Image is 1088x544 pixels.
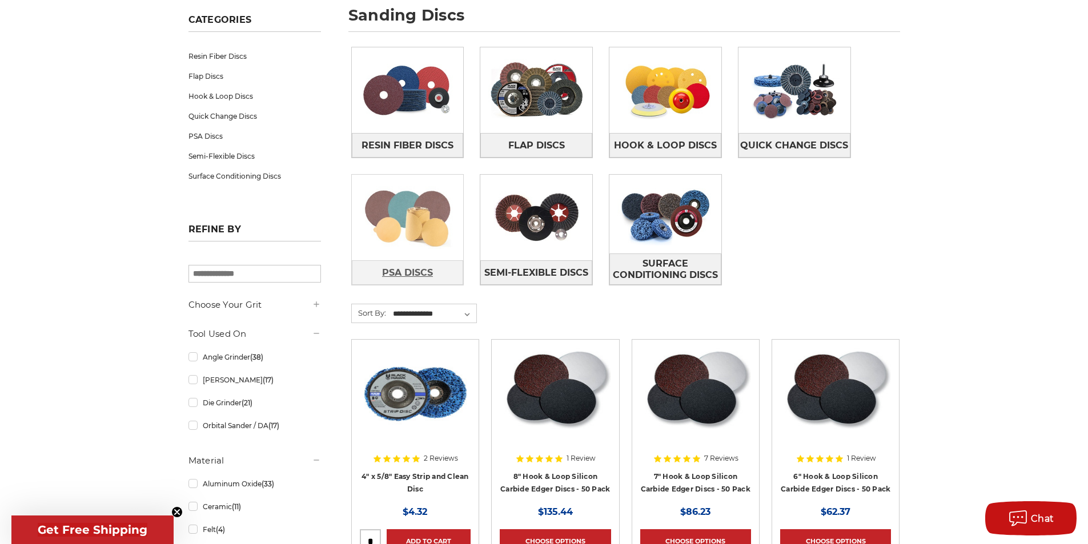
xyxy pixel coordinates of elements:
[985,501,1077,535] button: Chat
[403,506,427,517] span: $4.32
[740,136,848,155] span: Quick Change Discs
[188,370,321,390] a: [PERSON_NAME]
[738,51,850,130] img: Quick Change Discs
[188,86,321,106] a: Hook & Loop Discs
[738,133,850,158] a: Quick Change Discs
[188,416,321,436] a: Orbital Sander / DA
[780,348,891,439] img: Silicon Carbide 6" Hook & Loop Edger Discs
[480,178,592,257] img: Semi-Flexible Discs
[352,178,464,257] img: PSA Discs
[391,305,476,323] select: Sort By:
[508,136,565,155] span: Flap Discs
[480,133,592,158] a: Flap Discs
[188,46,321,66] a: Resin Fiber Discs
[352,260,464,285] a: PSA Discs
[242,398,252,407] span: (21)
[11,515,174,544] div: Get Free ShippingClose teaser
[232,502,241,511] span: (11)
[38,523,147,537] span: Get Free Shipping
[609,133,721,158] a: Hook & Loop Discs
[821,506,850,517] span: $62.37
[360,348,471,494] a: 4" x 5/8" easy strip and clean discs
[609,253,721,285] a: Surface Conditioning Discs
[188,298,321,312] h5: Choose Your Grit
[484,263,588,283] span: Semi-Flexible Discs
[610,254,721,285] span: Surface Conditioning Discs
[216,525,225,534] span: (4)
[500,348,611,439] img: Silicon Carbide 8" Hook & Loop Edger Discs
[780,348,891,494] a: Silicon Carbide 6" Hook & Loop Edger Discs
[348,7,900,32] h1: sanding discs
[480,51,592,130] img: Flap Discs
[250,353,263,361] span: (38)
[360,348,471,439] img: 4" x 5/8" easy strip and clean discs
[352,51,464,130] img: Resin Fiber Discs
[188,146,321,166] a: Semi-Flexible Discs
[614,136,717,155] span: Hook & Loop Discs
[188,327,321,341] h5: Tool Used On
[609,175,721,253] img: Surface Conditioning Discs
[188,454,321,468] h5: Material
[263,376,274,384] span: (17)
[171,506,183,518] button: Close teaser
[188,66,321,86] a: Flap Discs
[538,506,573,517] span: $135.44
[262,479,274,488] span: (33)
[188,497,321,517] a: Ceramic
[500,348,611,494] a: Silicon Carbide 8" Hook & Loop Edger Discs
[480,260,592,285] a: Semi-Flexible Discs
[362,136,453,155] span: Resin Fiber Discs
[188,106,321,126] a: Quick Change Discs
[188,347,321,367] a: Angle Grinder
[352,304,386,321] label: Sort By:
[1031,513,1054,524] span: Chat
[268,421,279,430] span: (17)
[188,126,321,146] a: PSA Discs
[382,263,433,283] span: PSA Discs
[188,14,321,32] h5: Categories
[640,348,751,439] img: Silicon Carbide 7" Hook & Loop Edger Discs
[680,506,710,517] span: $86.23
[188,166,321,186] a: Surface Conditioning Discs
[609,51,721,130] img: Hook & Loop Discs
[188,224,321,241] h5: Refine by
[640,348,751,494] a: Silicon Carbide 7" Hook & Loop Edger Discs
[352,133,464,158] a: Resin Fiber Discs
[188,393,321,413] a: Die Grinder
[188,474,321,494] a: Aluminum Oxide
[188,519,321,539] a: Felt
